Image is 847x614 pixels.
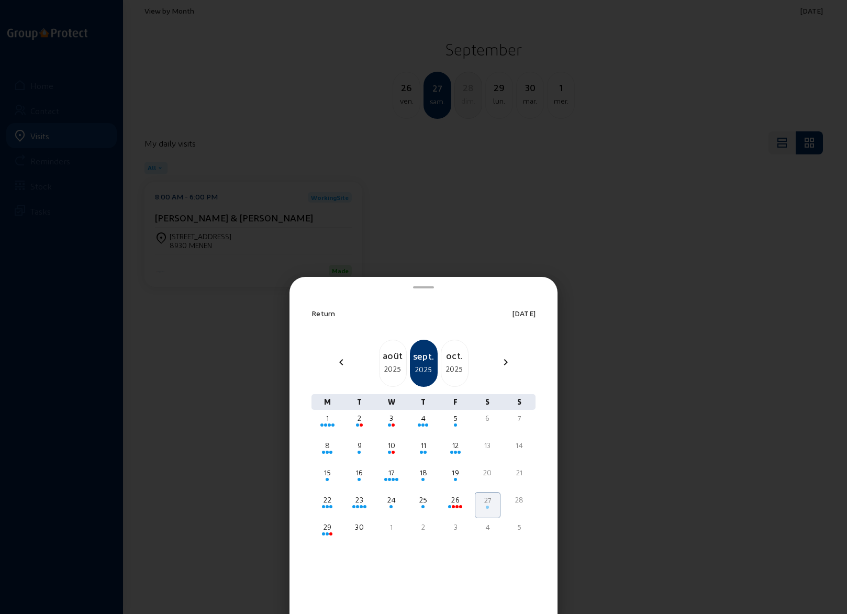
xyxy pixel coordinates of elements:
[316,440,339,451] div: 8
[343,394,375,410] div: T
[316,467,339,478] div: 15
[411,467,435,478] div: 18
[476,467,499,478] div: 20
[508,440,531,451] div: 14
[380,413,403,423] div: 3
[348,413,371,423] div: 2
[348,440,371,451] div: 9
[380,348,406,363] div: août
[380,495,403,505] div: 24
[476,413,499,423] div: 6
[348,522,371,532] div: 30
[380,467,403,478] div: 17
[441,348,468,363] div: oct.
[444,522,467,532] div: 3
[411,349,437,363] div: sept.
[476,440,499,451] div: 13
[444,495,467,505] div: 26
[380,522,403,532] div: 1
[440,394,472,410] div: F
[444,440,467,451] div: 12
[411,495,435,505] div: 25
[311,309,336,318] span: Return
[411,363,437,376] div: 2025
[407,394,439,410] div: T
[411,413,435,423] div: 4
[441,363,468,375] div: 2025
[508,522,531,532] div: 5
[375,394,407,410] div: W
[411,440,435,451] div: 11
[348,467,371,478] div: 16
[504,394,536,410] div: S
[311,394,343,410] div: M
[476,495,499,506] div: 27
[499,356,512,369] mat-icon: chevron_right
[316,522,339,532] div: 29
[508,495,531,505] div: 28
[380,440,403,451] div: 10
[444,413,467,423] div: 5
[508,467,531,478] div: 21
[348,495,371,505] div: 23
[512,309,536,318] span: [DATE]
[444,467,467,478] div: 19
[476,522,499,532] div: 4
[411,522,435,532] div: 2
[316,413,339,423] div: 1
[335,356,348,369] mat-icon: chevron_left
[380,363,406,375] div: 2025
[316,495,339,505] div: 22
[508,413,531,423] div: 7
[472,394,504,410] div: S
